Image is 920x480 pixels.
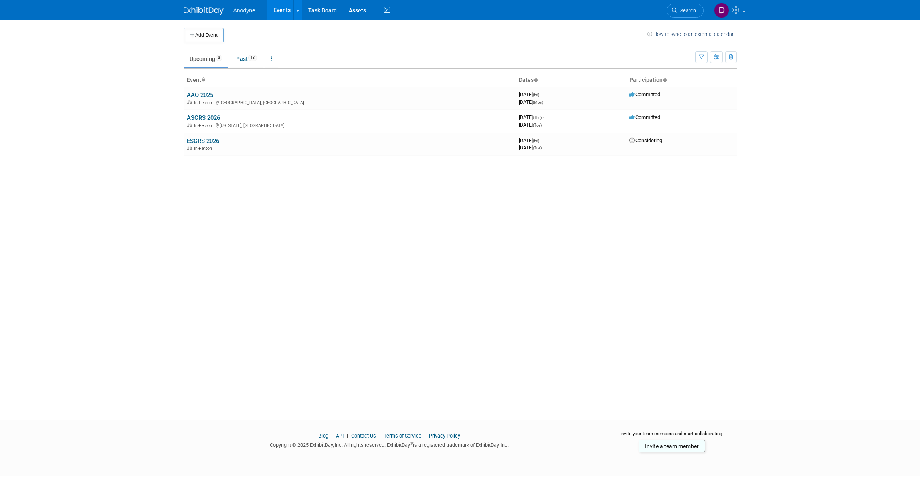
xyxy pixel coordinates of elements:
[194,100,214,105] span: In-Person
[194,123,214,128] span: In-Person
[540,91,542,97] span: -
[351,433,376,439] a: Contact Us
[533,139,539,143] span: (Fri)
[345,433,350,439] span: |
[184,28,224,42] button: Add Event
[607,430,737,442] div: Invite your team members and start collaborating:
[184,51,228,67] a: Upcoming3
[626,73,737,87] th: Participation
[540,137,542,143] span: -
[429,433,460,439] a: Privacy Policy
[534,77,538,83] a: Sort by Start Date
[233,7,255,14] span: Anodyne
[187,100,192,104] img: In-Person Event
[663,77,667,83] a: Sort by Participation Type
[216,55,222,61] span: 3
[639,440,705,452] a: Invite a team member
[667,4,704,18] a: Search
[248,55,257,61] span: 13
[187,123,192,127] img: In-Person Event
[410,441,413,446] sup: ®
[533,100,543,105] span: (Mon)
[230,51,263,67] a: Past13
[533,146,542,150] span: (Tue)
[187,137,219,145] a: ESCRS 2026
[184,7,224,15] img: ExhibitDay
[336,433,344,439] a: API
[187,114,220,121] a: ASCRS 2026
[677,8,696,14] span: Search
[714,3,729,18] img: Dawn Jozwiak
[201,77,205,83] a: Sort by Event Name
[629,137,662,143] span: Considering
[330,433,335,439] span: |
[194,146,214,151] span: In-Person
[184,73,516,87] th: Event
[519,122,542,128] span: [DATE]
[629,114,660,120] span: Committed
[384,433,421,439] a: Terms of Service
[519,91,542,97] span: [DATE]
[519,99,543,105] span: [DATE]
[516,73,626,87] th: Dates
[377,433,382,439] span: |
[184,440,596,449] div: Copyright © 2025 ExhibitDay, Inc. All rights reserved. ExhibitDay is a registered trademark of Ex...
[533,123,542,127] span: (Tue)
[187,146,192,150] img: In-Person Event
[519,137,542,143] span: [DATE]
[519,145,542,151] span: [DATE]
[533,93,539,97] span: (Fri)
[543,114,544,120] span: -
[187,122,512,128] div: [US_STATE], [GEOGRAPHIC_DATA]
[318,433,328,439] a: Blog
[187,99,512,105] div: [GEOGRAPHIC_DATA], [GEOGRAPHIC_DATA]
[533,115,542,120] span: (Thu)
[519,114,544,120] span: [DATE]
[187,91,213,99] a: AAO 2025
[647,31,737,37] a: How to sync to an external calendar...
[423,433,428,439] span: |
[629,91,660,97] span: Committed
